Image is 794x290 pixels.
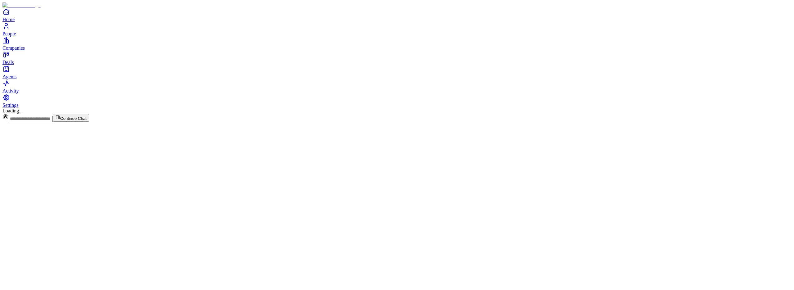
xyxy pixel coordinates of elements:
[2,17,15,22] span: Home
[2,22,792,36] a: People
[2,88,19,93] span: Activity
[2,2,41,8] img: Item Brain Logo
[2,60,14,65] span: Deals
[2,8,792,22] a: Home
[2,102,19,108] span: Settings
[2,108,792,114] div: Loading...
[2,74,16,79] span: Agents
[2,65,792,79] a: Agents
[2,31,16,36] span: People
[2,114,792,122] div: Continue Chat
[53,114,89,122] button: Continue Chat
[60,116,87,121] span: Continue Chat
[2,94,792,108] a: Settings
[2,79,792,93] a: Activity
[2,45,25,51] span: Companies
[2,51,792,65] a: Deals
[2,37,792,51] a: Companies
